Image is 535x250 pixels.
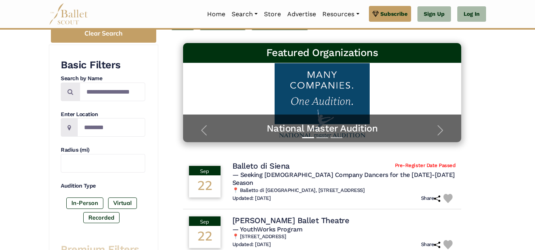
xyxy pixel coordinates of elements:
h3: Featured Organizations [189,46,455,60]
a: Search [228,6,261,23]
div: Sep [189,166,221,175]
div: 22 [189,175,221,197]
label: Virtual [108,197,137,209]
a: Store [261,6,284,23]
span: — Seeking [DEMOGRAPHIC_DATA] Company Dancers for the [DATE]-[DATE] Season [232,171,455,187]
h3: Basic Filters [61,58,145,72]
h6: Updated: [DATE] [232,241,271,248]
button: Slide 3 [331,133,342,142]
h4: Audition Type [61,182,145,190]
label: Recorded [83,212,120,223]
a: Sign Up [417,6,451,22]
h6: Share [421,195,441,202]
input: Search by names... [80,83,145,101]
button: Slide 1 [302,133,314,142]
h6: Share [421,241,441,248]
span: Pre-Register Date Passed [395,162,455,169]
div: 22 [189,226,221,248]
a: National Master Audition [191,122,454,135]
span: — YouthWorks Program [232,226,302,233]
h4: Balleto di Siena [232,161,290,171]
a: Home [204,6,228,23]
h4: [PERSON_NAME] Ballet Theatre [232,215,350,226]
a: Resources [319,6,362,23]
img: gem.svg [372,9,379,18]
a: Log In [457,6,486,22]
button: Clear Search [51,25,156,43]
h4: Radius (mi) [61,146,145,154]
label: In-Person [66,197,103,209]
h4: Search by Name [61,75,145,83]
a: Advertise [284,6,319,23]
h6: 📍 Balletto di [GEOGRAPHIC_DATA], [STREET_ADDRESS] [232,187,456,194]
button: Slide 2 [316,133,328,142]
input: Location [77,118,145,137]
h4: Enter Location [61,111,145,118]
h6: Updated: [DATE] [232,195,271,202]
a: Subscribe [369,6,411,22]
h6: 📍 [STREET_ADDRESS] [232,233,456,240]
span: Subscribe [380,9,408,18]
div: Sep [189,216,221,226]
